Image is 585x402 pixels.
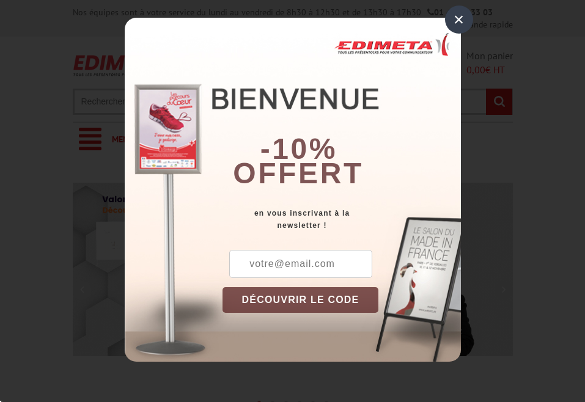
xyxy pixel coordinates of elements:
button: DÉCOUVRIR LE CODE [223,287,379,313]
input: votre@email.com [229,250,372,278]
div: en vous inscrivant à la newsletter ! [223,207,461,232]
div: × [445,5,473,34]
b: -10% [260,133,337,165]
font: offert [233,157,364,189]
